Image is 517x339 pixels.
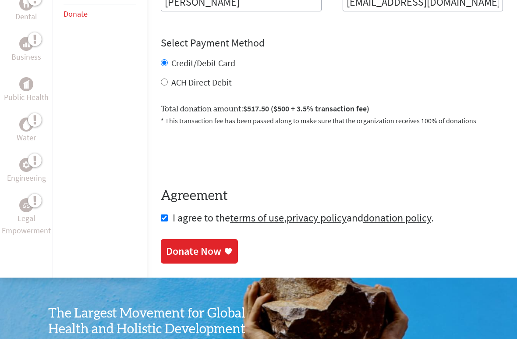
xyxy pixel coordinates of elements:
img: Water [23,120,30,130]
img: Legal Empowerment [23,203,30,208]
img: Public Health [23,80,30,89]
h3: The Largest Movement for Global Health and Holistic Development [48,306,258,337]
p: Dental [15,11,37,23]
div: Donate Now [166,244,221,258]
a: donation policy [363,211,431,225]
a: BusinessBusiness [11,37,41,63]
a: Public HealthPublic Health [4,77,49,103]
img: Business [23,40,30,47]
p: Public Health [4,91,49,103]
label: ACH Direct Debit [171,77,232,88]
span: $517.50 ($500 + 3.5% transaction fee) [243,103,369,114]
div: Business [19,37,33,51]
a: privacy policy [287,211,347,225]
p: Business [11,51,41,63]
a: Donate Now [161,239,238,264]
a: Donate [64,9,88,19]
a: terms of use [230,211,284,225]
div: Water [19,118,33,132]
p: Engineering [7,172,46,184]
span: I agree to the , and . [173,211,434,225]
div: Engineering [19,158,33,172]
iframe: reCAPTCHA [161,136,294,171]
label: Total donation amount: [161,103,369,115]
img: Engineering [23,161,30,168]
p: * This transaction fee has been passed along to make sure that the organization receives 100% of ... [161,115,503,126]
a: EngineeringEngineering [7,158,46,184]
p: Water [17,132,36,144]
h4: Agreement [161,188,503,204]
a: WaterWater [17,118,36,144]
a: Legal EmpowermentLegal Empowerment [2,198,51,237]
li: Donate [64,4,136,24]
div: Public Health [19,77,33,91]
div: Legal Empowerment [19,198,33,212]
label: Credit/Debit Card [171,57,235,68]
h4: Select Payment Method [161,36,503,50]
p: Legal Empowerment [2,212,51,237]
